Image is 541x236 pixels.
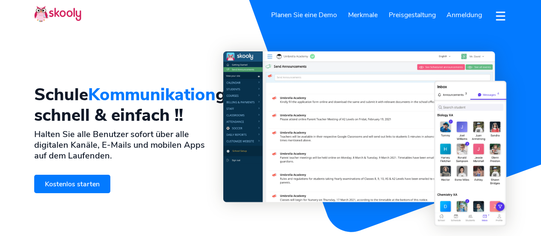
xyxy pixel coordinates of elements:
[34,129,210,161] h2: Halten Sie alle Benutzer sofort über alle digitalen Kanäle, E-Mails und mobilen Apps auf dem Lauf...
[383,8,441,22] a: Preisgestaltung
[343,8,383,22] a: Merkmale
[223,51,507,226] img: Schulkommunikations-App & Software - <span class='notranslate'>Skooly | Probieren Sie es kostenlo...
[441,8,488,22] a: Anmeldung
[34,175,110,193] a: Kostenlos starten
[34,6,81,22] img: Skooly
[494,6,507,26] button: dropdown menu
[34,84,285,125] h1: Schule gemacht schnell & einfach !!
[446,10,482,20] span: Anmeldung
[88,83,216,106] span: Kommunikation
[266,8,343,22] a: Planen Sie eine Demo
[389,10,436,20] span: Preisgestaltung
